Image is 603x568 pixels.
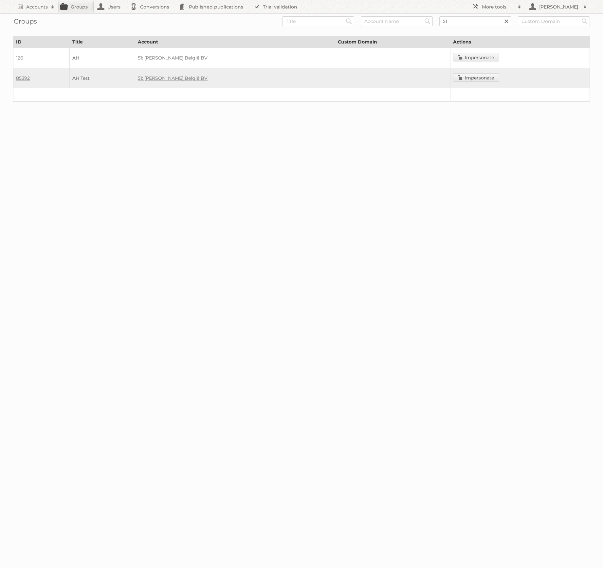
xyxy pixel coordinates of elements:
[538,4,580,10] h2: [PERSON_NAME]
[135,36,335,48] th: Account
[361,16,433,26] input: Account Name
[450,36,590,48] th: Actions
[439,16,511,26] input: Account ID
[344,16,354,26] input: Search
[453,73,499,82] a: Impersonate
[26,4,48,10] h2: Accounts
[518,16,590,26] input: Custom Domain
[16,55,23,61] a: 126
[282,16,354,26] input: Title
[69,48,135,68] td: AH
[13,36,70,48] th: ID
[138,75,208,81] a: 51: [PERSON_NAME] België BV
[69,36,135,48] th: Title
[69,68,135,88] td: AH Test
[335,36,450,48] th: Custom Domain
[482,4,515,10] h2: More tools
[453,53,499,61] a: Impersonate
[138,55,208,61] a: 51: [PERSON_NAME] België BV
[16,75,30,81] a: 85392
[580,16,590,26] input: Search
[423,16,432,26] input: Search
